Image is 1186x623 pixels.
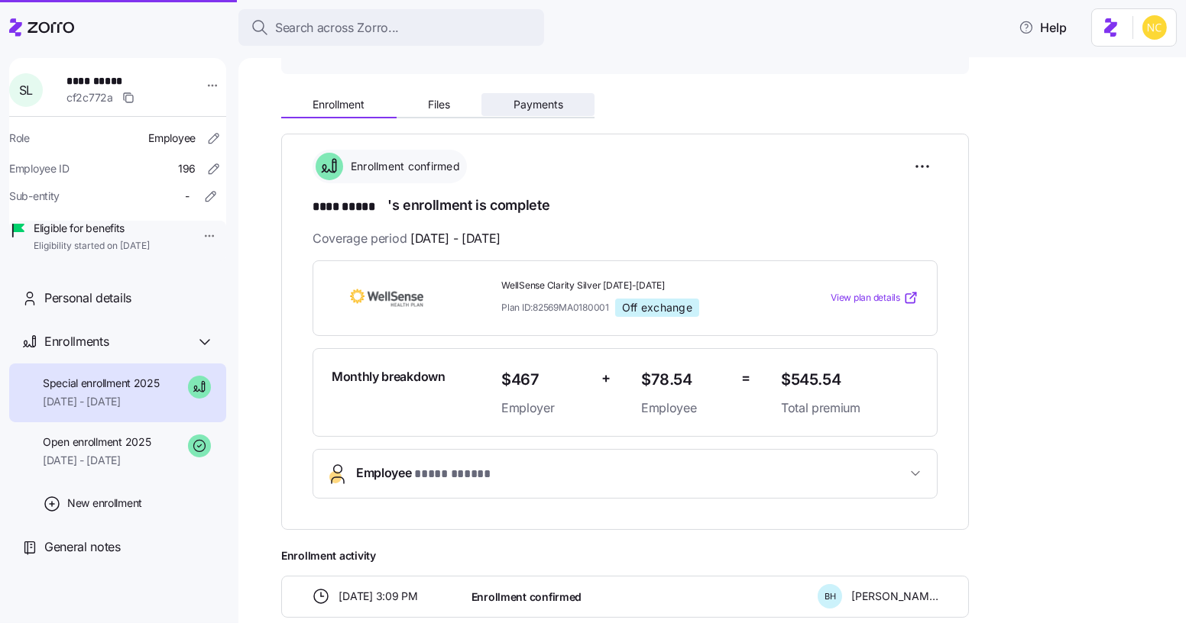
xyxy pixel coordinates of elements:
[313,195,938,217] h1: 's enrollment is complete
[825,592,836,601] span: B H
[641,367,729,392] span: $78.54
[346,159,460,174] span: Enrollment confirmed
[44,332,109,351] span: Enrollments
[1006,12,1079,43] button: Help
[313,99,365,110] span: Enrollment
[428,99,450,110] span: Files
[741,367,750,389] span: =
[1019,18,1067,37] span: Help
[9,161,70,176] span: Employee ID
[501,279,769,292] span: WellSense Clarity Silver [DATE]-[DATE]
[831,291,900,305] span: View plan details
[332,280,442,315] img: WellSense Health Plan (BMC)
[313,229,501,248] span: Coverage period
[281,548,969,563] span: Enrollment activity
[601,367,611,389] span: +
[34,221,150,236] span: Eligible for benefits
[43,394,160,409] span: [DATE] - [DATE]
[501,367,589,392] span: $467
[43,453,151,468] span: [DATE] - [DATE]
[44,537,121,557] span: General notes
[501,399,589,418] span: Employer
[19,84,33,96] span: S L
[44,289,131,308] span: Personal details
[185,189,190,204] span: -
[851,589,938,604] span: [PERSON_NAME]
[641,399,729,418] span: Employee
[514,99,563,110] span: Payments
[831,290,919,305] a: View plan details
[43,434,151,450] span: Open enrollment 2025
[339,589,418,604] span: [DATE] 3:09 PM
[501,301,609,314] span: Plan ID: 82569MA0180001
[66,90,113,105] span: cf2c772a
[471,589,582,605] span: Enrollment confirmed
[781,367,919,392] span: $545.54
[238,9,544,46] button: Search across Zorro...
[43,376,160,391] span: Special enrollment 2025
[781,399,919,418] span: Total premium
[275,18,399,37] span: Search across Zorro...
[9,189,60,204] span: Sub-entity
[1142,15,1167,40] img: e03b911e832a6112bf72643c5874f8d8
[178,161,196,176] span: 196
[622,301,692,315] span: Off exchange
[410,229,501,248] span: [DATE] - [DATE]
[356,463,497,484] span: Employee
[9,131,30,146] span: Role
[67,495,142,511] span: New enrollment
[332,367,446,386] span: Monthly breakdown
[148,131,196,146] span: Employee
[34,240,150,253] span: Eligibility started on [DATE]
